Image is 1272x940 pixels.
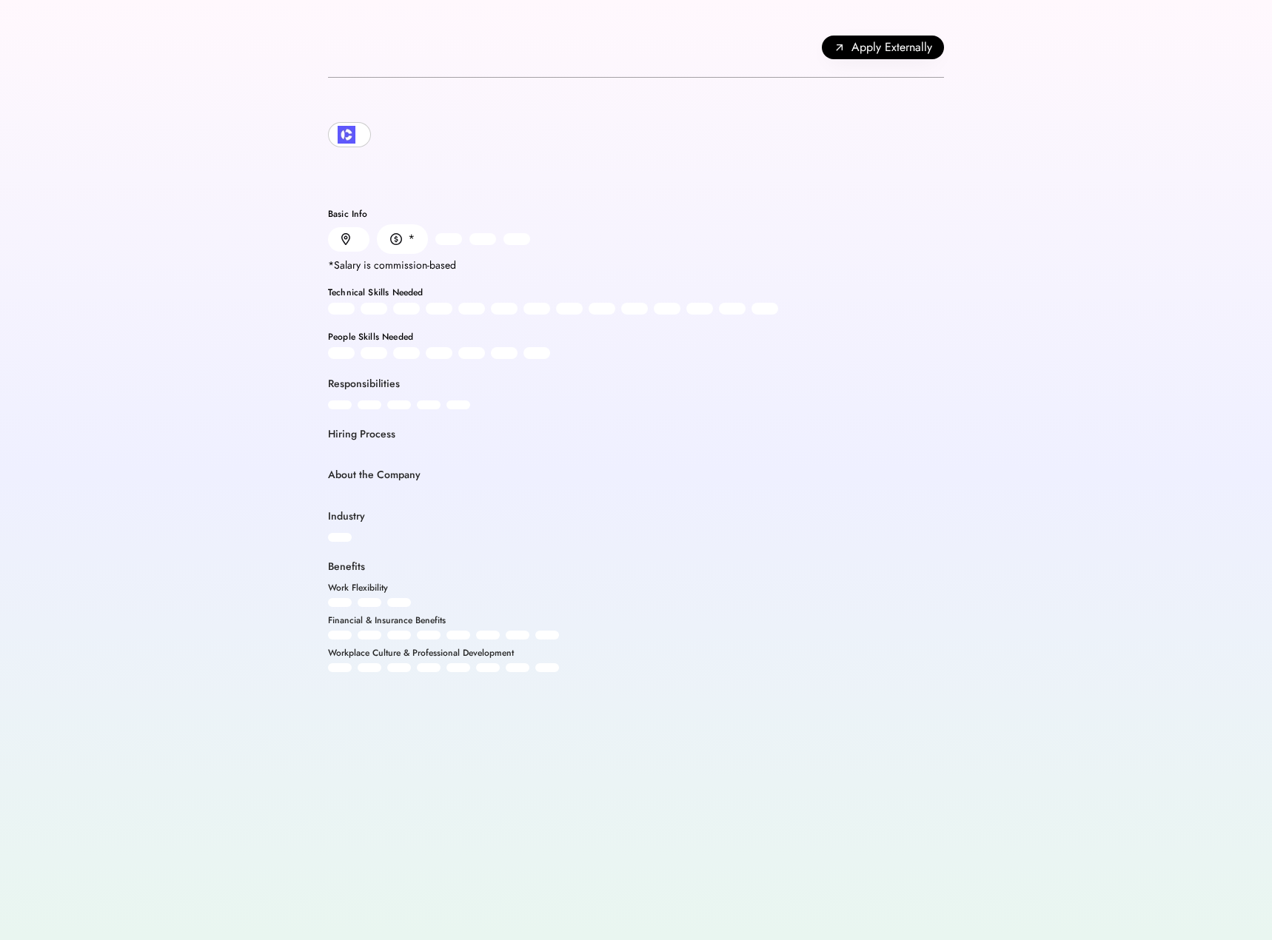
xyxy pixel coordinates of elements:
[328,332,944,341] div: People Skills Needed
[390,232,402,246] img: money.svg
[822,36,944,59] button: Apply Externally
[328,260,456,270] div: *Salary is commission-based
[328,648,514,657] div: Workplace Culture & Professional Development
[328,583,388,592] div: Work Flexibility
[328,209,944,218] div: Basic Info
[328,616,446,625] div: Financial & Insurance Benefits
[338,126,355,144] img: poweredbycommerce_logo.jpeg
[328,427,395,442] div: Hiring Process
[328,560,365,574] div: Benefits
[328,468,421,483] div: About the Company
[328,288,944,297] div: Technical Skills Needed
[328,377,400,392] div: Responsibilities
[328,509,365,524] div: Industry
[341,233,350,246] img: location.svg
[851,38,932,56] span: Apply Externally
